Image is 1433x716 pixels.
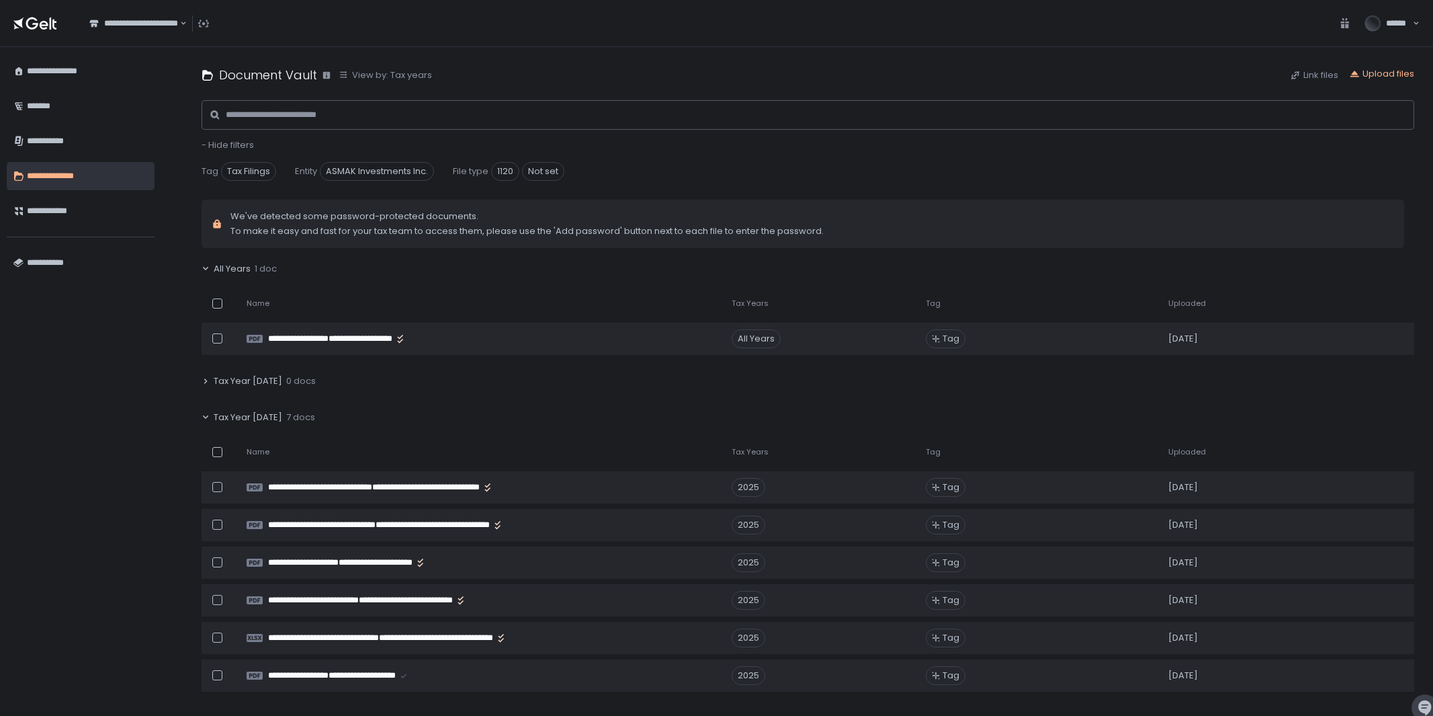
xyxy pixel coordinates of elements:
span: Tax Year [DATE] [214,411,282,424]
span: Entity [295,165,317,177]
span: 1120 [491,162,519,181]
button: View by: Tax years [339,69,432,81]
span: [DATE] [1168,632,1198,644]
div: 2025 [732,516,765,534]
div: 2025 [732,666,765,685]
span: - Hide filters [202,138,254,151]
span: 7 docs [286,411,315,424]
span: Tax Years [732,447,769,457]
button: Upload files [1349,68,1414,80]
span: All Years [214,263,251,275]
span: Tag [943,670,959,682]
span: [DATE] [1168,670,1198,682]
span: [DATE] [1168,519,1198,531]
span: ASMAK Investments Inc. [320,162,434,181]
span: Name [247,299,269,309]
span: Tax Filings [221,162,276,181]
div: 2025 [732,629,765,647]
span: Tag [943,519,959,531]
span: [DATE] [1168,333,1198,345]
span: Uploaded [1168,447,1206,457]
span: 1 doc [255,263,277,275]
div: 2025 [732,553,765,572]
span: Uploaded [1168,299,1206,309]
span: Not set [522,162,564,181]
span: [DATE] [1168,557,1198,569]
span: [DATE] [1168,481,1198,493]
span: 0 docs [286,375,316,387]
div: 2025 [732,478,765,497]
input: Search for option [178,17,179,30]
span: [DATE] [1168,594,1198,606]
span: We've detected some password-protected documents. [230,210,824,223]
span: Name [247,447,269,457]
span: Tag [943,594,959,606]
div: 2025 [732,591,765,610]
span: Tax Year [DATE] [214,375,282,387]
span: Tag [926,447,941,457]
button: Link files [1290,69,1338,81]
span: Tag [926,299,941,309]
span: Tag [943,333,959,345]
span: Tag [202,165,218,177]
span: File type [453,165,488,177]
h1: Document Vault [219,66,317,84]
span: Tag [943,481,959,493]
span: To make it easy and fast for your tax team to access them, please use the 'Add password' button n... [230,225,824,237]
span: Tax Years [732,299,769,309]
span: Tag [943,632,959,644]
div: All Years [732,329,781,348]
span: Tag [943,557,959,569]
div: Search for option [81,9,187,38]
button: - Hide filters [202,139,254,151]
